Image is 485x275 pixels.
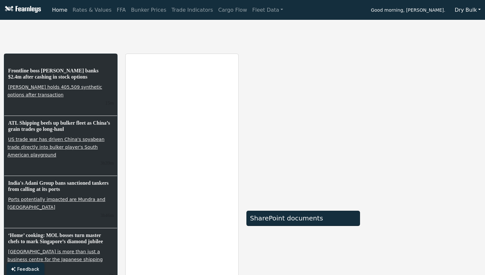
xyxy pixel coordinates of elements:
[216,4,250,17] a: Cargo Flow
[100,160,114,166] small: 9/15/2025, 9:06:00 AM
[451,4,485,16] button: Dry Bulk
[7,67,114,81] h6: Frontline boss [PERSON_NAME] banks $2.4m after cashing in stock options
[7,119,114,133] h6: ATL Shipping beefs up bulker fleet as China’s grain trades go long-haul
[371,5,445,16] span: Good morning, [PERSON_NAME].
[368,131,481,203] iframe: mini symbol-overview TradingView widget
[7,84,102,98] a: [PERSON_NAME] holds 405,509 synthetic options after transaction
[49,4,70,17] a: Home
[100,213,114,218] small: 9/15/2025, 8:59:25 AM
[7,248,103,270] a: [GEOGRAPHIC_DATA] is more than just a business centre for the Japanese shipping giant
[4,22,481,46] iframe: tickers TradingView widget
[7,231,114,245] h6: ‘Home’ cooking: MOL bosses turn master chefs to mark Singapore’s diamond jubilee
[70,4,114,17] a: Rates & Values
[7,136,105,158] a: US trade war has driven China's soyabean trade directly into bulker player's South American playg...
[105,100,114,106] small: 9/15/2025, 11:30:12 AM
[7,196,105,210] a: Ports potentially impacted are Mundra and [GEOGRAPHIC_DATA]
[250,4,286,17] a: Fleet Data
[7,179,114,193] h6: India's Adani Group bans sanctioned tankers from calling at its ports
[169,4,216,17] a: Trade Indicators
[246,54,360,204] iframe: market overview TradingView widget
[368,54,481,125] iframe: mini symbol-overview TradingView widget
[114,4,129,17] a: FFA
[128,4,169,17] a: Bunker Prices
[250,214,356,222] div: SharePoint documents
[3,6,41,14] img: Fearnleys Logo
